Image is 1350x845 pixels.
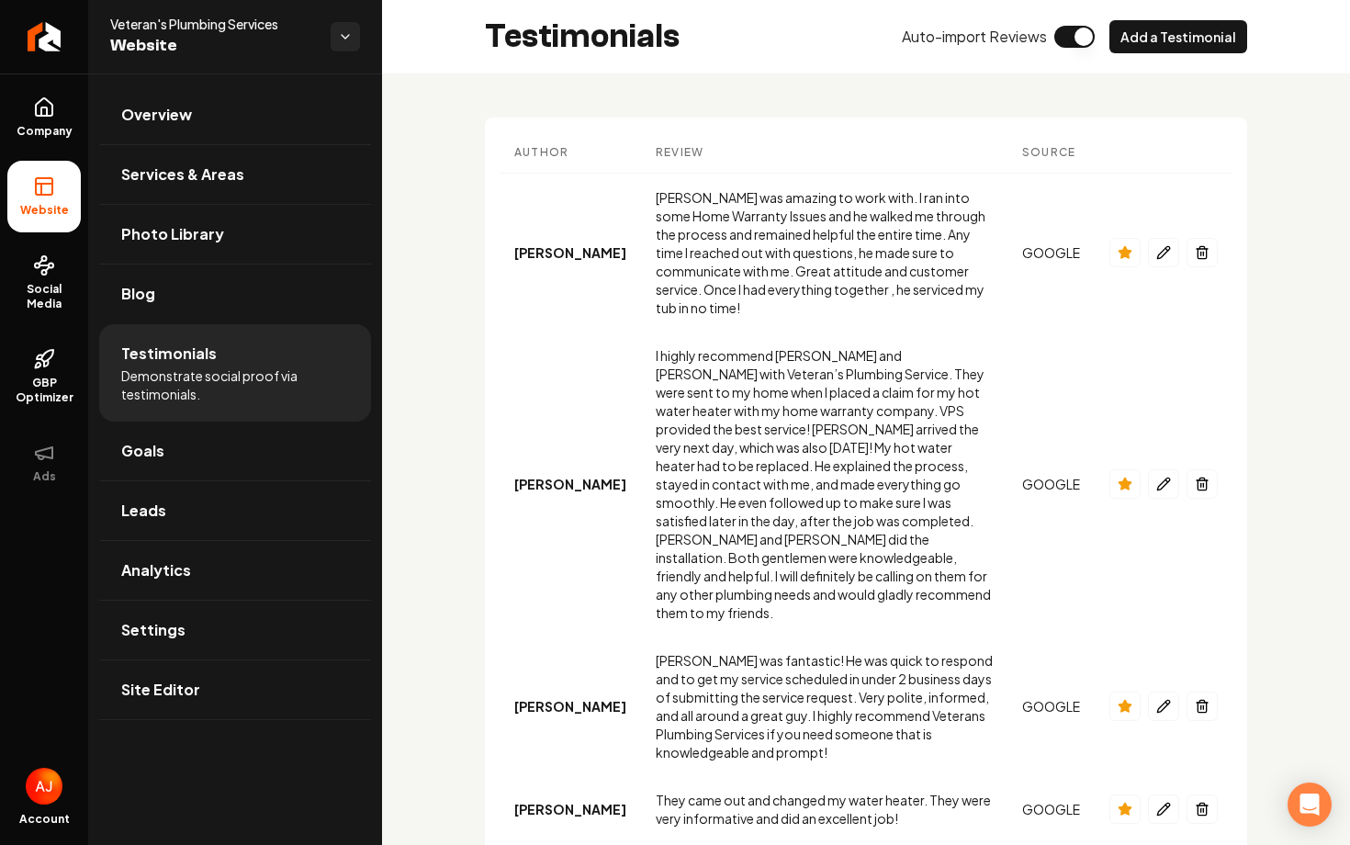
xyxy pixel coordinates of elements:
a: Site Editor [99,660,371,719]
th: Author [500,132,641,174]
img: Rebolt Logo [28,22,62,51]
span: Testimonials [121,343,217,365]
span: Ads [26,469,63,484]
th: Review [641,132,1007,174]
div: GOOGLE [1022,243,1080,262]
h2: Testimonials [485,18,680,55]
div: [PERSON_NAME] [514,800,626,818]
div: GOOGLE [1022,697,1080,715]
button: Open user button [26,768,62,805]
button: Add a Testimonial [1109,20,1247,53]
span: Analytics [121,559,191,581]
a: Company [7,82,81,153]
div: GOOGLE [1022,475,1080,493]
div: I highly recommend [PERSON_NAME] and [PERSON_NAME] with Veteran’s Plumbing Service. They were sen... [656,346,993,622]
span: Demonstrate social proof via testimonials. [121,366,349,403]
div: Open Intercom Messenger [1288,783,1332,827]
div: [PERSON_NAME] [514,243,626,262]
a: Blog [99,265,371,323]
span: Veteran's Plumbing Services [110,15,316,33]
span: Leads [121,500,166,522]
th: Source [1007,132,1095,174]
span: Account [19,812,70,827]
a: Overview [99,85,371,144]
span: Company [9,124,80,139]
span: Settings [121,619,186,641]
div: GOOGLE [1022,800,1080,818]
a: Social Media [7,240,81,326]
a: Analytics [99,541,371,600]
div: [PERSON_NAME] was amazing to work with. I ran into some Home Warranty Issues and he walked me thr... [656,188,993,317]
a: Settings [99,601,371,659]
span: Auto-import Reviews [902,26,1047,48]
span: Website [13,203,76,218]
div: They came out and changed my water heater. They were very informative and did an excellent job! [656,791,993,828]
div: [PERSON_NAME] [514,697,626,715]
a: Goals [99,422,371,480]
span: Website [110,33,316,59]
div: [PERSON_NAME] [514,475,626,493]
a: GBP Optimizer [7,333,81,420]
span: Site Editor [121,679,200,701]
span: Photo Library [121,223,224,245]
span: Social Media [7,282,81,311]
button: Ads [7,427,81,499]
img: Austin Jellison [26,768,62,805]
span: Blog [121,283,155,305]
a: Leads [99,481,371,540]
div: [PERSON_NAME] was fantastic! He was quick to respond and to get my service scheduled in under 2 b... [656,651,993,761]
a: Services & Areas [99,145,371,204]
a: Photo Library [99,205,371,264]
span: Goals [121,440,164,462]
span: GBP Optimizer [7,376,81,405]
span: Services & Areas [121,163,244,186]
span: Overview [121,104,192,126]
